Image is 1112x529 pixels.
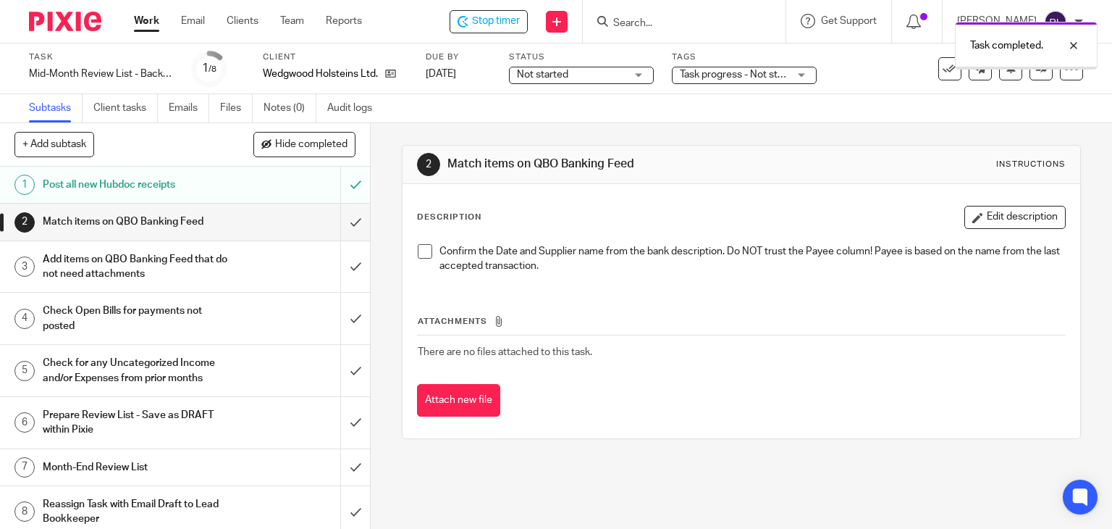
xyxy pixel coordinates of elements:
[426,69,456,79] span: [DATE]
[426,51,491,63] label: Due by
[326,14,362,28] a: Reports
[14,309,35,329] div: 4
[418,317,487,325] span: Attachments
[227,14,258,28] a: Clients
[964,206,1066,229] button: Edit description
[43,352,232,389] h1: Check for any Uncategorized Income and/or Expenses from prior months
[43,300,232,337] h1: Check Open Bills for payments not posted
[43,249,232,286] h1: Add items on QBO Banking Feed that do not need attachments
[208,65,216,73] small: /8
[439,244,1066,274] p: Confirm the Date and Supplier name from the bank description. Do NOT trust the Payee column! Paye...
[253,132,355,157] button: Hide completed
[29,12,101,31] img: Pixie
[181,14,205,28] a: Email
[263,67,378,81] p: Wedgwood Holsteins Ltd.
[14,132,94,157] button: + Add subtask
[680,70,817,80] span: Task progress - Not started + 1
[43,404,232,441] h1: Prepare Review List - Save as DRAFT within Pixie
[93,94,158,122] a: Client tasks
[43,211,232,233] h1: Match items on QBO Banking Feed
[472,14,520,29] span: Stop timer
[29,94,83,122] a: Subtasks
[264,94,316,122] a: Notes (0)
[450,10,528,33] div: Wedgwood Holsteins Ltd. - Mid-Month Review List - Backup Bkpr - September
[417,153,440,176] div: 2
[447,157,772,172] h1: Match items on QBO Banking Feed
[14,175,35,195] div: 1
[29,67,174,81] div: Mid-Month Review List - Backup Bkpr - September
[275,139,347,151] span: Hide completed
[169,94,209,122] a: Emails
[263,51,408,63] label: Client
[134,14,159,28] a: Work
[418,347,592,357] span: There are no files attached to this task.
[517,70,568,80] span: Not started
[220,94,253,122] a: Files
[509,51,654,63] label: Status
[327,94,383,122] a: Audit logs
[43,457,232,478] h1: Month-End Review List
[43,174,232,196] h1: Post all new Hubdoc receipts
[280,14,304,28] a: Team
[14,501,35,522] div: 8
[14,412,35,433] div: 6
[29,51,174,63] label: Task
[417,384,500,417] button: Attach new file
[14,361,35,381] div: 5
[14,212,35,233] div: 2
[14,257,35,277] div: 3
[417,212,481,223] p: Description
[996,159,1066,170] div: Instructions
[14,457,35,478] div: 7
[1044,10,1067,33] img: svg%3E
[202,60,216,77] div: 1
[970,38,1043,53] p: Task completed.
